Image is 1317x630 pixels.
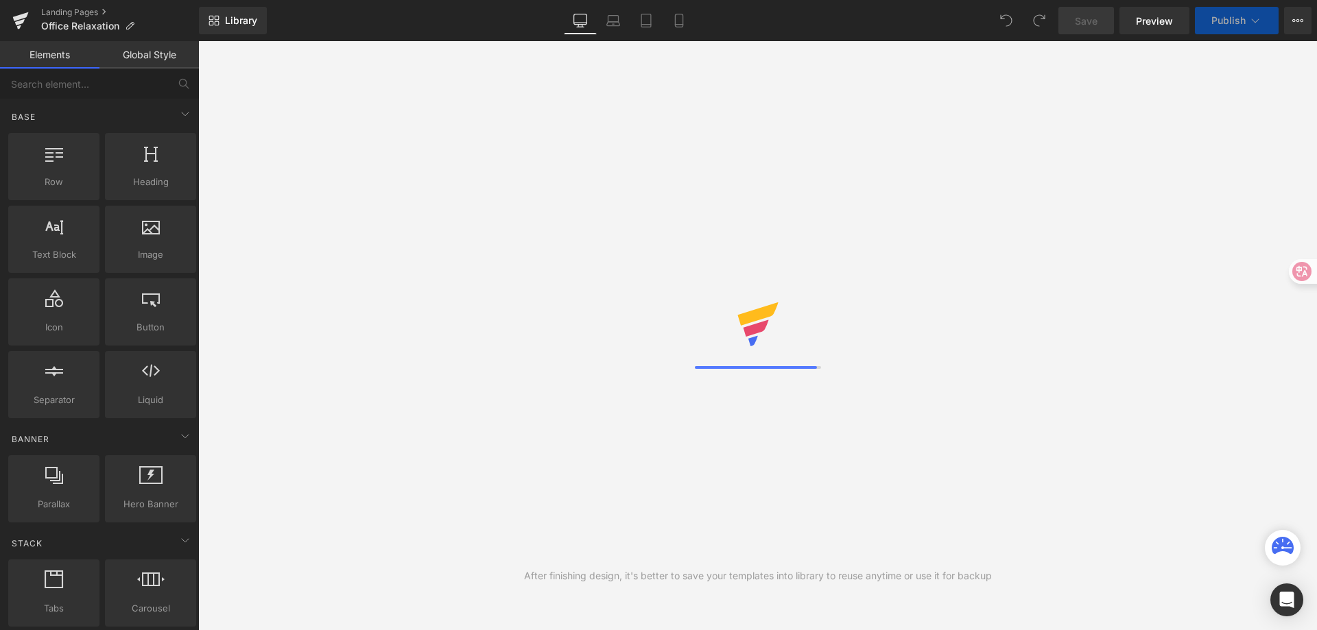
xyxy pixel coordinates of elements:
a: Landing Pages [41,7,199,18]
span: Image [109,247,192,262]
span: Text Block [12,247,95,262]
button: Publish [1195,7,1279,34]
span: Banner [10,433,51,446]
span: Liquid [109,393,192,407]
a: Global Style [99,41,199,69]
span: Row [12,175,95,189]
a: Laptop [597,7,630,34]
a: Mobile [663,7,696,34]
div: After finishing design, it's better to save your templates into library to reuse anytime or use i... [524,568,992,583]
span: Hero Banner [109,497,192,511]
button: Redo [1025,7,1053,34]
a: Preview [1119,7,1189,34]
span: Office Relaxation [41,21,119,32]
span: Stack [10,537,44,550]
span: Preview [1136,14,1173,28]
button: More [1284,7,1312,34]
a: New Library [199,7,267,34]
span: Carousel [109,601,192,616]
span: Button [109,320,192,335]
span: Separator [12,393,95,407]
span: Publish [1211,15,1246,26]
a: Tablet [630,7,663,34]
span: Parallax [12,497,95,511]
a: Desktop [564,7,597,34]
span: Save [1075,14,1097,28]
span: Tabs [12,601,95,616]
div: Open Intercom Messenger [1270,583,1303,616]
span: Base [10,110,37,123]
span: Heading [109,175,192,189]
span: Icon [12,320,95,335]
span: Library [225,14,257,27]
button: Undo [993,7,1020,34]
